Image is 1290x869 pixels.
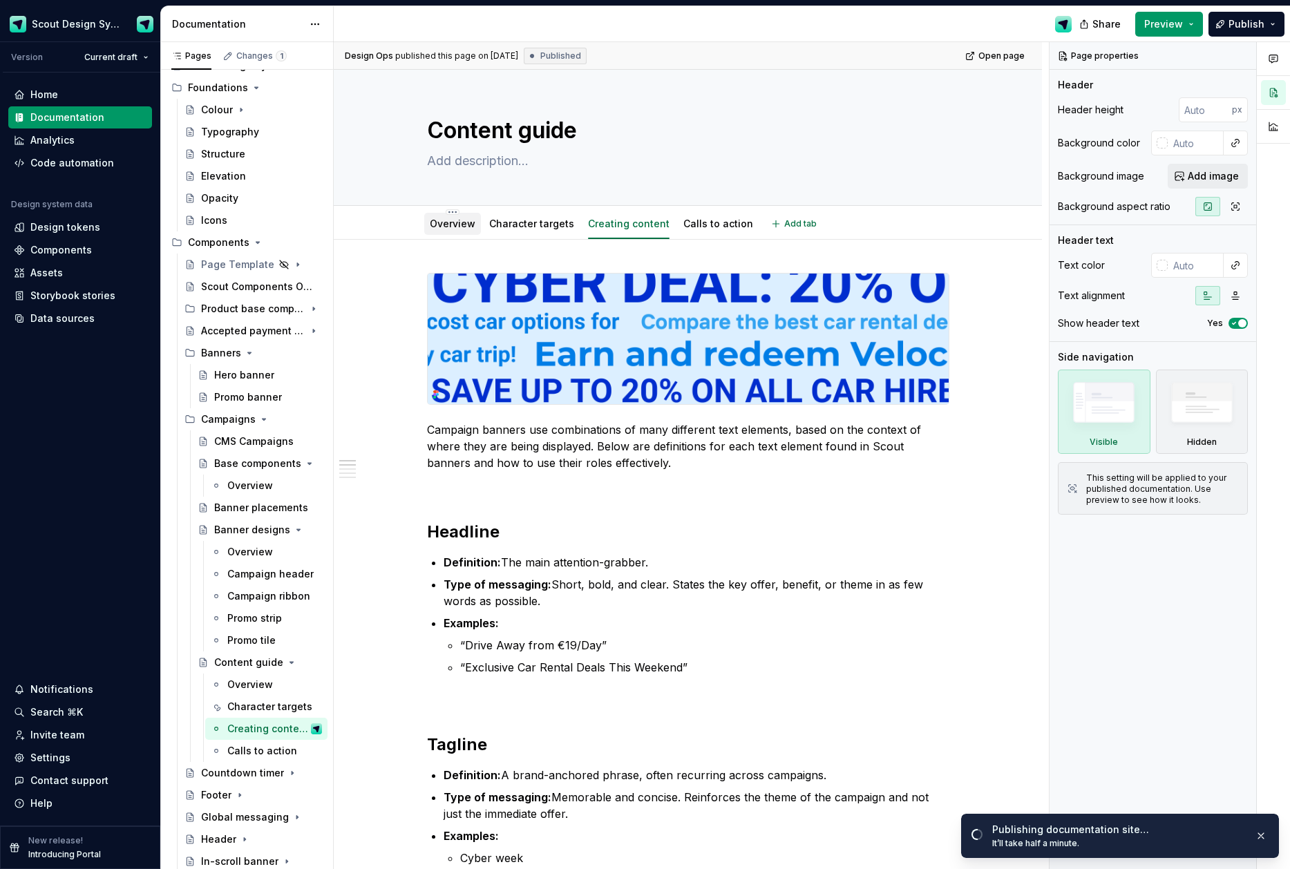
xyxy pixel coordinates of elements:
div: Data sources [30,312,95,325]
div: It’ll take half a minute. [992,838,1244,849]
a: Character targets [489,218,574,229]
span: Add tab [784,218,817,229]
span: Publish [1229,17,1264,31]
button: Scout Design SystemDesign Ops [3,9,158,39]
div: Publishing documentation site… [992,823,1244,837]
div: Banner placements [214,501,308,515]
strong: Type of messaging: [444,577,551,591]
a: Promo tile [205,629,328,651]
p: Campaign banners use combinations of many different text elements, based on the context of where ... [427,421,949,471]
a: Structure [179,143,328,165]
div: Text alignment [1058,289,1125,303]
a: Storybook stories [8,285,152,307]
img: e611c74b-76fc-4ef0-bafa-dc494cd4cb8a.png [10,16,26,32]
span: Add image [1188,169,1239,183]
div: Background color [1058,136,1140,150]
div: Elevation [201,169,246,183]
div: Character targets [484,209,580,238]
div: Visible [1090,437,1118,448]
div: Base components [214,457,301,470]
p: Cyber week [460,850,949,866]
div: Creating content [227,722,308,736]
a: CMS Campaigns [192,430,328,452]
div: Typography [201,125,259,139]
a: Overview [205,674,328,696]
div: Documentation [30,111,104,124]
p: Short, bold, and clear. States the key offer, benefit, or theme in as few words as possible. [444,576,949,609]
a: Creating content [588,218,670,229]
span: Published [540,50,581,61]
div: Overview [227,545,273,559]
a: Campaign header [205,563,328,585]
h2: Headline [427,521,949,543]
a: Accepted payment types [179,320,328,342]
strong: Examples: [444,616,499,630]
div: Changes [236,50,287,61]
a: Banner placements [192,497,328,519]
a: Icons [179,209,328,231]
strong: Type of messaging: [444,790,551,804]
div: Visible [1058,370,1150,454]
div: Contact support [30,774,108,787]
div: Overview [227,479,273,493]
div: Hero banner [214,368,274,382]
div: Overview [424,209,481,238]
div: Settings [30,751,70,765]
a: Header [179,828,328,850]
div: Components [30,243,92,257]
div: Accepted payment types [201,324,305,338]
div: CMS Campaigns [214,434,294,448]
a: Page Template [179,254,328,276]
div: Header [201,832,236,846]
div: Product base components [201,302,305,316]
div: Structure [201,147,245,161]
div: Character targets [227,700,312,714]
button: Notifications [8,678,152,700]
img: 4aa99e79-b5c2-4565-9fb2-339c02cdb99a.png [428,274,949,404]
div: Version [11,52,43,63]
button: Search ⌘K [8,701,152,723]
p: “Exclusive Car Rental Deals This Weekend” [460,659,949,676]
a: Overview [205,475,328,497]
a: Open page [961,46,1031,66]
div: Background image [1058,169,1144,183]
div: Analytics [30,133,75,147]
div: Text color [1058,258,1105,272]
div: Campaign ribbon [227,589,310,603]
div: published this page on [DATE] [395,50,518,61]
a: Banner designs [192,519,328,541]
a: Code automation [8,152,152,174]
div: Colour [201,103,233,117]
div: Campaigns [179,408,328,430]
textarea: Content guide [424,114,947,147]
a: Calls to action [683,218,753,229]
div: Header text [1058,233,1114,247]
div: Creating content [582,209,675,238]
h2: Tagline [427,734,949,756]
div: This setting will be applied to your published documentation. Use preview to see how it looks. [1086,472,1239,506]
span: Share [1092,17,1121,31]
div: Notifications [30,682,93,696]
a: Countdown timer [179,762,328,784]
a: Documentation [8,106,152,128]
a: Creating contentDesign Ops [205,718,328,740]
div: Search ⌘K [30,705,83,719]
div: Overview [227,678,273,691]
div: Help [30,796,53,810]
button: Share [1072,12,1130,37]
input: Auto [1179,97,1232,122]
a: Scout Components Overview [179,276,328,298]
div: Documentation [172,17,303,31]
div: Banner designs [214,523,290,537]
div: Components [188,236,249,249]
button: Add image [1168,164,1248,189]
p: Introducing Portal [28,849,101,860]
div: Storybook stories [30,289,115,303]
div: Assets [30,266,63,280]
a: Typography [179,121,328,143]
a: Elevation [179,165,328,187]
div: Hidden [1156,370,1249,454]
a: Overview [205,541,328,563]
div: Header height [1058,103,1123,117]
div: Code automation [30,156,114,170]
